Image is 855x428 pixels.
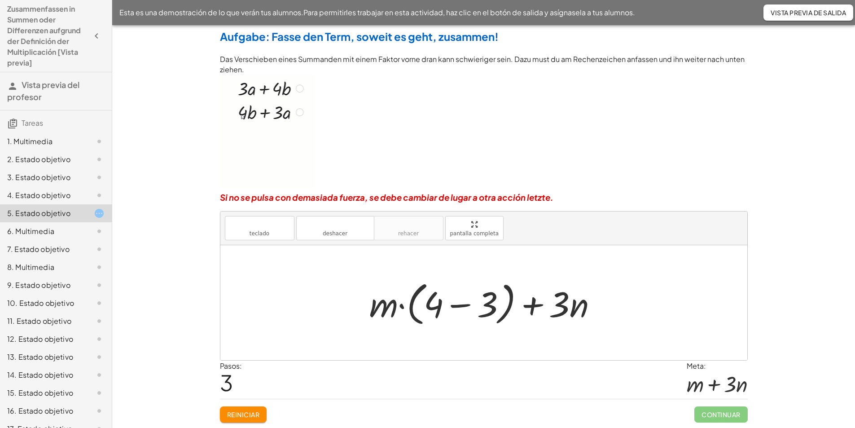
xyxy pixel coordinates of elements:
[94,244,105,255] i: Task not started.
[379,220,438,229] font: rehacer
[7,352,73,362] font: 13. Estado objetivo
[7,334,73,344] font: 12. Estado objetivo
[7,172,70,182] font: 3. Estado objetivo
[687,361,706,371] font: Meta:
[220,192,553,203] font: Si no se pulsa con demasiada fuerza, se debe cambiar de lugar a otra acción letzte.
[296,216,374,240] button: deshacerdeshacer
[450,230,499,237] font: pantalla completa
[220,75,315,189] img: 306a194d8ad24a9551e3d6805320eae76dcad9f569e4f3da364886a1656e2720.gif
[7,280,70,290] font: 9. Estado objetivo
[220,369,233,396] font: 3
[7,388,73,397] font: 15. Estado objetivo
[94,136,105,147] i: Task not started.
[7,370,73,379] font: 14. Estado objetivo
[7,137,53,146] font: 1. Multimedia
[94,298,105,309] i: Task not started.
[7,79,79,102] font: Vista previa del profesor
[220,361,242,371] font: Pasos:
[7,154,70,164] font: 2. Estado objetivo
[445,216,504,240] button: pantalla completa
[7,262,54,272] font: 8. Multimedia
[7,190,70,200] font: 4. Estado objetivo
[225,216,294,240] button: tecladoteclado
[7,298,74,308] font: 10. Estado objetivo
[7,316,71,326] font: 11. Estado objetivo
[398,230,419,237] font: rehacer
[94,334,105,344] i: Task not started.
[94,226,105,237] i: Task not started.
[220,406,267,423] button: Reiniciar
[220,30,499,43] font: Aufgabe: Fasse den Term, soweit es geht, zusammen!
[94,262,105,273] i: Task not started.
[94,388,105,398] i: Task not started.
[323,230,347,237] font: deshacer
[94,190,105,201] i: Task not started.
[374,216,443,240] button: rehacerrehacer
[7,226,54,236] font: 6. Multimedia
[94,370,105,380] i: Task not started.
[94,172,105,183] i: Task not started.
[94,154,105,165] i: Task not started.
[94,316,105,327] i: Task not started.
[94,406,105,416] i: Task not started.
[7,208,70,218] font: 5. Estado objetivo
[22,118,43,128] font: Tareas
[230,220,289,229] font: teclado
[250,230,269,237] font: teclado
[7,4,81,67] font: Zusammenfassen in Summen oder Differenzen aufgrund der Definición der Multiplicación [Vista previa]
[94,280,105,291] i: Task not started.
[303,8,635,17] font: Para permitirles trabajar en esta actividad, haz clic en el botón de salida y asígnasela a tus al...
[7,244,70,254] font: 7. Estado objetivo
[94,352,105,362] i: Task not started.
[119,8,303,17] font: Esta es una demostración de lo que verán tus alumnos.
[7,406,73,415] font: 16. Estado objetivo
[763,4,853,21] button: Vista previa de salida
[227,410,259,419] font: Reiniciar
[301,220,369,229] font: deshacer
[94,208,105,219] i: Task started.
[771,9,846,17] font: Vista previa de salida
[220,54,746,74] font: Das Verschieben eines Summanden mit einem Faktor vorne dran kann schwieriger sein. Dazu must du a...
